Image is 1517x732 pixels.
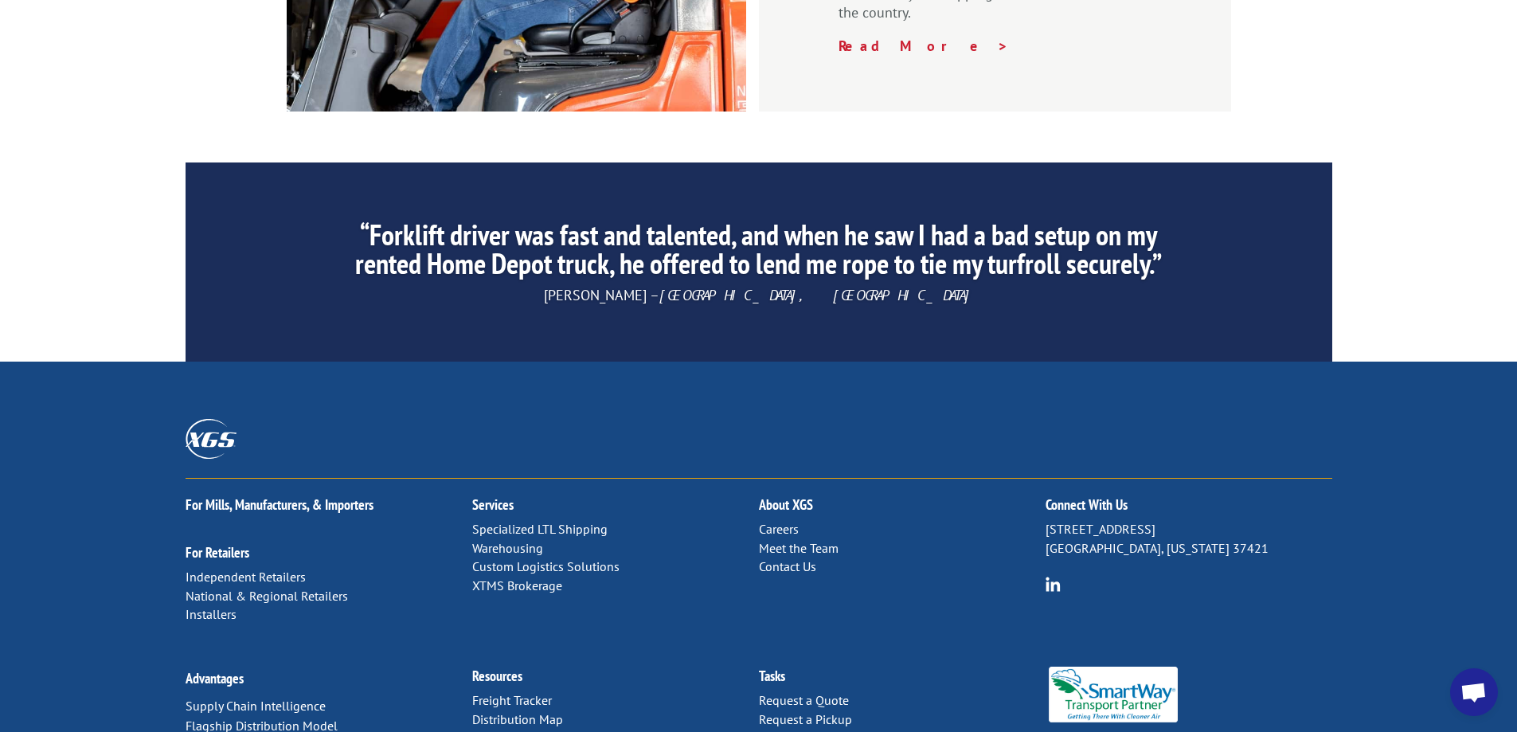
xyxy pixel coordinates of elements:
[186,495,373,514] a: For Mills, Manufacturers, & Importers
[186,588,348,604] a: National & Regional Retailers
[759,521,799,537] a: Careers
[186,669,244,687] a: Advantages
[1450,668,1498,716] div: Open chat
[1046,498,1332,520] h2: Connect With Us
[186,543,249,562] a: For Retailers
[1046,520,1332,558] p: [STREET_ADDRESS] [GEOGRAPHIC_DATA], [US_STATE] 37421
[759,558,816,574] a: Contact Us
[186,606,237,622] a: Installers
[334,221,1182,286] h2: “Forklift driver was fast and talented, and when he saw I had a bad setup on my rented Home Depot...
[472,558,620,574] a: Custom Logistics Solutions
[186,419,237,458] img: XGS_Logos_ALL_2024_All_White
[759,495,813,514] a: About XGS
[1046,577,1061,592] img: group-6
[1046,667,1182,722] img: Smartway_Logo
[759,540,839,556] a: Meet the Team
[759,692,849,708] a: Request a Quote
[839,37,1009,55] a: Read More >
[472,667,522,685] a: Resources
[659,286,973,304] em: [GEOGRAPHIC_DATA], [GEOGRAPHIC_DATA]
[472,577,562,593] a: XTMS Brokerage
[472,540,543,556] a: Warehousing
[472,711,563,727] a: Distribution Map
[472,495,514,514] a: Services
[759,711,852,727] a: Request a Pickup
[186,698,326,714] a: Supply Chain Intelligence
[759,669,1046,691] h2: Tasks
[472,692,552,708] a: Freight Tracker
[186,569,306,585] a: Independent Retailers
[544,286,973,304] span: [PERSON_NAME] –
[472,521,608,537] a: Specialized LTL Shipping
